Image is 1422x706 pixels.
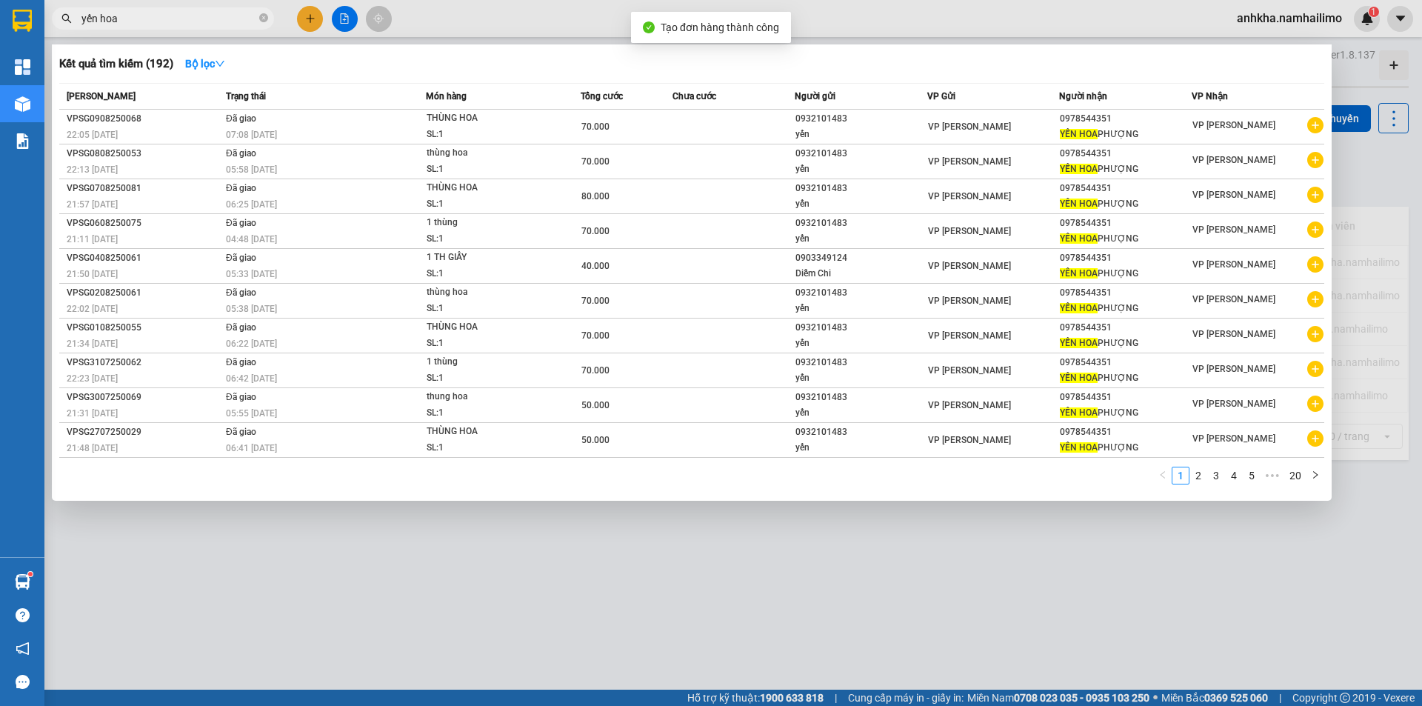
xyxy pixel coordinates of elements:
[795,405,927,421] div: yến
[1192,364,1275,374] span: VP [PERSON_NAME]
[1060,338,1098,348] span: YẾN HOA
[581,330,610,341] span: 70.000
[1060,250,1191,266] div: 0978544351
[1307,256,1323,273] span: plus-circle
[1060,231,1191,247] div: PHƯỢNG
[795,336,927,351] div: yến
[1307,396,1323,412] span: plus-circle
[67,373,118,384] span: 22:23 [DATE]
[927,91,955,101] span: VP Gửi
[226,164,277,175] span: 05:58 [DATE]
[795,111,927,127] div: 0932101483
[1192,259,1275,270] span: VP [PERSON_NAME]
[1060,233,1098,244] span: YẾN HOA
[581,435,610,445] span: 50.000
[141,13,261,48] div: VP [PERSON_NAME]
[1189,467,1207,484] li: 2
[928,330,1011,341] span: VP [PERSON_NAME]
[928,435,1011,445] span: VP [PERSON_NAME]
[15,574,30,590] img: warehouse-icon
[1060,407,1098,418] span: YẾN HOA
[67,355,221,370] div: VPSG3107250062
[13,10,32,32] img: logo-vxr
[581,400,610,410] span: 50.000
[67,130,118,140] span: 22:05 [DATE]
[795,320,927,336] div: 0932101483
[259,13,268,22] span: close-circle
[67,408,118,419] span: 21:31 [DATE]
[16,675,30,689] span: message
[67,146,221,161] div: VPSG0808250053
[795,424,927,440] div: 0932101483
[427,127,538,143] div: SL: 1
[1154,467,1172,484] button: left
[427,110,538,127] div: THÙNG HOA
[427,266,538,282] div: SL: 1
[173,52,237,76] button: Bộ lọcdown
[59,56,173,72] h3: Kết quả tìm kiếm ( 192 )
[427,250,538,266] div: 1 TH GIẤY
[1307,430,1323,447] span: plus-circle
[795,440,927,456] div: yến
[226,199,277,210] span: 06:25 [DATE]
[1060,285,1191,301] div: 0978544351
[67,199,118,210] span: 21:57 [DATE]
[795,216,927,231] div: 0932101483
[1225,467,1243,484] li: 4
[1060,164,1098,174] span: YẾN HOA
[1060,181,1191,196] div: 0978544351
[61,13,72,24] span: search
[1060,216,1191,231] div: 0978544351
[427,161,538,178] div: SL: 1
[226,91,266,101] span: Trạng thái
[1060,268,1098,279] span: YẾN HOA
[67,285,221,301] div: VPSG0208250061
[1192,120,1275,130] span: VP [PERSON_NAME]
[13,14,36,30] span: Gửi:
[15,59,30,75] img: dashboard-icon
[928,261,1011,271] span: VP [PERSON_NAME]
[226,339,277,349] span: 06:22 [DATE]
[1192,190,1275,200] span: VP [PERSON_NAME]
[661,21,779,33] span: Tạo đơn hàng thành công
[226,373,277,384] span: 06:42 [DATE]
[426,91,467,101] span: Món hàng
[1244,467,1260,484] a: 5
[427,354,538,370] div: 1 thùng
[795,127,927,142] div: yến
[1059,91,1107,101] span: Người nhận
[795,301,927,316] div: yến
[427,424,538,440] div: THÙNG HOA
[226,113,256,124] span: Đã giao
[1060,196,1191,212] div: PHƯỢNG
[1060,442,1098,453] span: YẾN HOA
[1172,467,1189,484] a: 1
[1208,467,1224,484] a: 3
[1190,467,1206,484] a: 2
[226,234,277,244] span: 04:48 [DATE]
[67,320,221,336] div: VPSG0108250055
[16,608,30,622] span: question-circle
[1243,467,1261,484] li: 5
[1192,155,1275,165] span: VP [PERSON_NAME]
[1060,161,1191,177] div: PHƯỢNG
[1192,294,1275,304] span: VP [PERSON_NAME]
[427,336,538,352] div: SL: 1
[215,59,225,69] span: down
[1192,399,1275,409] span: VP [PERSON_NAME]
[1226,467,1242,484] a: 4
[427,301,538,317] div: SL: 1
[795,250,927,266] div: 0903349124
[15,96,30,112] img: warehouse-icon
[1060,127,1191,142] div: PHƯỢNG
[185,58,225,70] strong: Bộ lọc
[1060,129,1098,139] span: YẾN HOA
[1060,266,1191,282] div: PHƯỢNG
[1060,440,1191,456] div: PHƯỢNG
[226,183,256,193] span: Đã giao
[226,269,277,279] span: 05:33 [DATE]
[259,12,268,26] span: close-circle
[427,145,538,161] div: thùng hoa
[1060,303,1098,313] span: YẾN HOA
[1192,91,1228,101] span: VP Nhận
